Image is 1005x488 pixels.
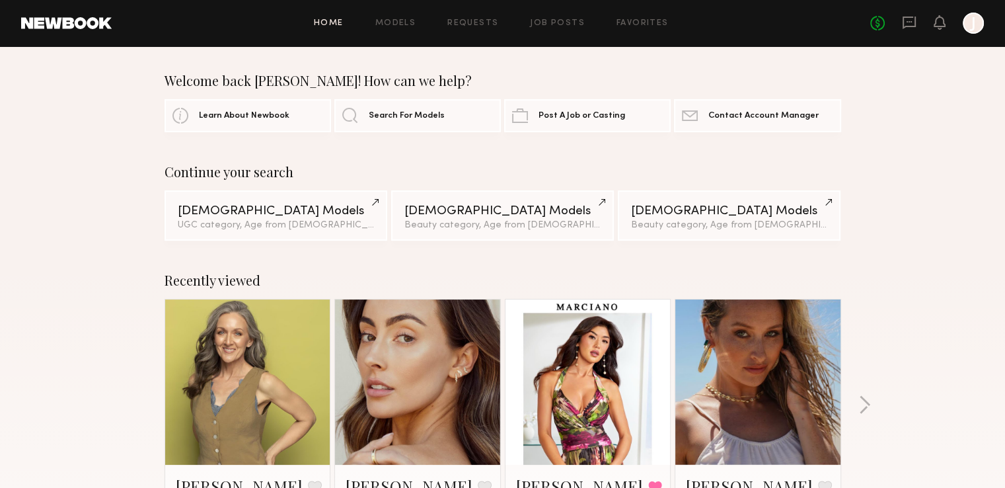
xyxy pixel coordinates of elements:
[504,99,671,132] a: Post A Job or Casting
[708,112,819,120] span: Contact Account Manager
[165,164,841,180] div: Continue your search
[199,112,289,120] span: Learn About Newbook
[447,19,498,28] a: Requests
[616,19,669,28] a: Favorites
[165,190,387,241] a: [DEMOGRAPHIC_DATA] ModelsUGC category, Age from [DEMOGRAPHIC_DATA].
[530,19,585,28] a: Job Posts
[165,73,841,89] div: Welcome back [PERSON_NAME]! How can we help?
[375,19,416,28] a: Models
[165,99,331,132] a: Learn About Newbook
[631,205,827,218] div: [DEMOGRAPHIC_DATA] Models
[165,272,841,288] div: Recently viewed
[314,19,344,28] a: Home
[631,221,827,230] div: Beauty category, Age from [DEMOGRAPHIC_DATA].
[539,112,625,120] span: Post A Job or Casting
[618,190,840,241] a: [DEMOGRAPHIC_DATA] ModelsBeauty category, Age from [DEMOGRAPHIC_DATA].
[369,112,445,120] span: Search For Models
[178,205,374,218] div: [DEMOGRAPHIC_DATA] Models
[963,13,984,34] a: J
[334,99,501,132] a: Search For Models
[404,221,601,230] div: Beauty category, Age from [DEMOGRAPHIC_DATA].
[391,190,614,241] a: [DEMOGRAPHIC_DATA] ModelsBeauty category, Age from [DEMOGRAPHIC_DATA].
[674,99,840,132] a: Contact Account Manager
[404,205,601,218] div: [DEMOGRAPHIC_DATA] Models
[178,221,374,230] div: UGC category, Age from [DEMOGRAPHIC_DATA].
